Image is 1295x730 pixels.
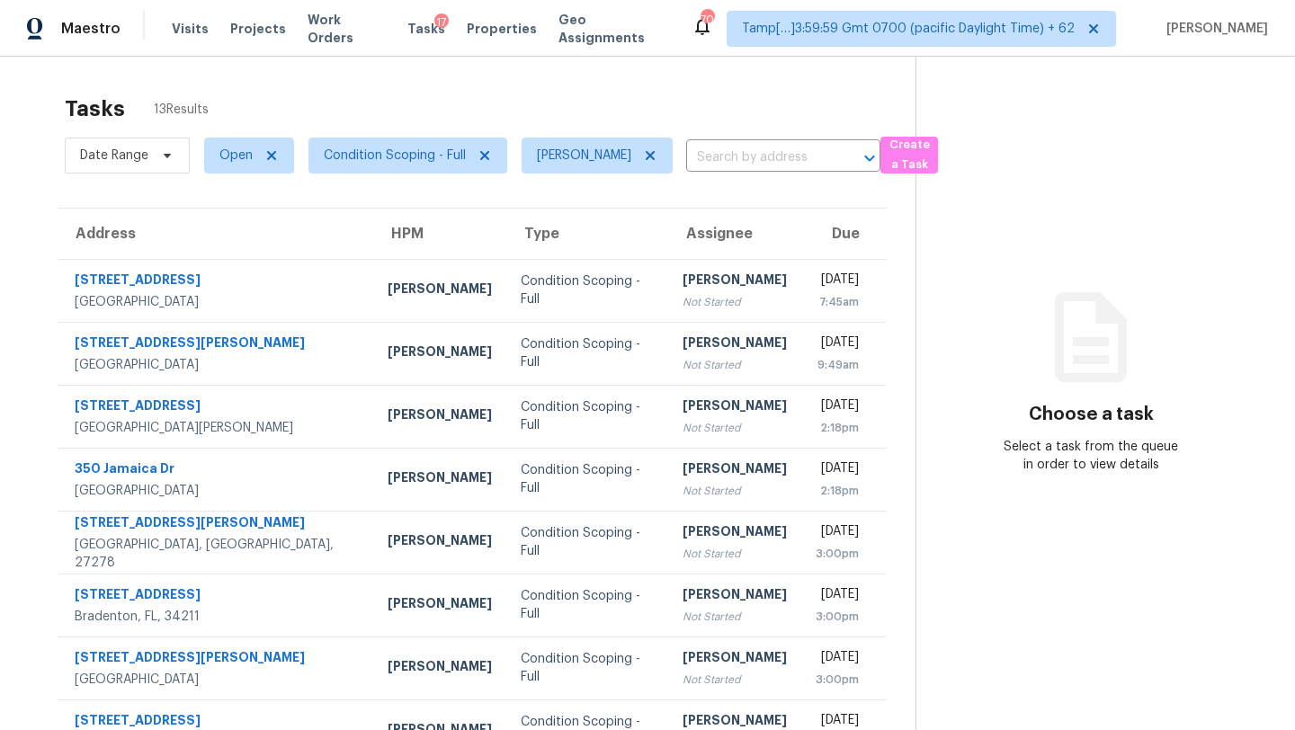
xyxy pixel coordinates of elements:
[75,585,359,608] div: [STREET_ADDRESS]
[521,335,654,371] div: Condition Scoping - Full
[65,100,125,118] h2: Tasks
[388,594,492,617] div: [PERSON_NAME]
[537,147,631,165] span: [PERSON_NAME]
[816,356,859,374] div: 9:49am
[388,343,492,365] div: [PERSON_NAME]
[407,22,445,35] span: Tasks
[388,657,492,680] div: [PERSON_NAME]
[75,334,359,356] div: [STREET_ADDRESS][PERSON_NAME]
[467,20,537,38] span: Properties
[1029,405,1154,423] h3: Choose a task
[801,209,887,259] th: Due
[683,482,787,500] div: Not Started
[308,11,386,47] span: Work Orders
[1159,20,1268,38] span: [PERSON_NAME]
[75,459,359,482] div: 350 Jamaica Dr
[521,398,654,434] div: Condition Scoping - Full
[683,271,787,293] div: [PERSON_NAME]
[683,396,787,419] div: [PERSON_NAME]
[683,585,787,608] div: [PERSON_NAME]
[172,20,209,38] span: Visits
[521,272,654,308] div: Condition Scoping - Full
[324,147,466,165] span: Condition Scoping - Full
[388,280,492,302] div: [PERSON_NAME]
[75,648,359,671] div: [STREET_ADDRESS][PERSON_NAME]
[434,13,449,31] div: 17
[230,20,286,38] span: Projects
[75,513,359,536] div: [STREET_ADDRESS][PERSON_NAME]
[75,271,359,293] div: [STREET_ADDRESS]
[880,137,938,174] button: Create a Task
[816,545,859,563] div: 3:00pm
[683,334,787,356] div: [PERSON_NAME]
[683,545,787,563] div: Not Started
[75,482,359,500] div: [GEOGRAPHIC_DATA]
[816,271,859,293] div: [DATE]
[683,293,787,311] div: Not Started
[373,209,506,259] th: HPM
[75,396,359,419] div: [STREET_ADDRESS]
[388,468,492,491] div: [PERSON_NAME]
[816,585,859,608] div: [DATE]
[58,209,373,259] th: Address
[816,419,859,437] div: 2:18pm
[816,334,859,356] div: [DATE]
[857,146,882,171] button: Open
[75,356,359,374] div: [GEOGRAPHIC_DATA]
[683,648,787,671] div: [PERSON_NAME]
[816,671,859,689] div: 3:00pm
[521,650,654,686] div: Condition Scoping - Full
[75,419,359,437] div: [GEOGRAPHIC_DATA][PERSON_NAME]
[388,405,492,428] div: [PERSON_NAME]
[521,587,654,623] div: Condition Scoping - Full
[154,101,209,119] span: 13 Results
[75,293,359,311] div: [GEOGRAPHIC_DATA]
[80,147,148,165] span: Date Range
[816,482,859,500] div: 2:18pm
[61,20,121,38] span: Maestro
[683,608,787,626] div: Not Started
[668,209,801,259] th: Assignee
[683,671,787,689] div: Not Started
[521,524,654,560] div: Condition Scoping - Full
[683,419,787,437] div: Not Started
[816,396,859,419] div: [DATE]
[686,144,830,172] input: Search by address
[521,461,654,497] div: Condition Scoping - Full
[742,20,1075,38] span: Tamp[…]3:59:59 Gmt 0700 (pacific Daylight Time) + 62
[75,608,359,626] div: Bradenton, FL, 34211
[816,459,859,482] div: [DATE]
[816,293,859,311] div: 7:45am
[683,522,787,545] div: [PERSON_NAME]
[75,671,359,689] div: [GEOGRAPHIC_DATA]
[388,531,492,554] div: [PERSON_NAME]
[816,522,859,545] div: [DATE]
[683,459,787,482] div: [PERSON_NAME]
[219,147,253,165] span: Open
[1004,438,1179,474] div: Select a task from the queue in order to view details
[889,135,929,176] span: Create a Task
[683,356,787,374] div: Not Started
[816,648,859,671] div: [DATE]
[506,209,668,259] th: Type
[701,11,713,29] div: 701
[816,608,859,626] div: 3:00pm
[558,11,670,47] span: Geo Assignments
[75,536,359,572] div: [GEOGRAPHIC_DATA], [GEOGRAPHIC_DATA], 27278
